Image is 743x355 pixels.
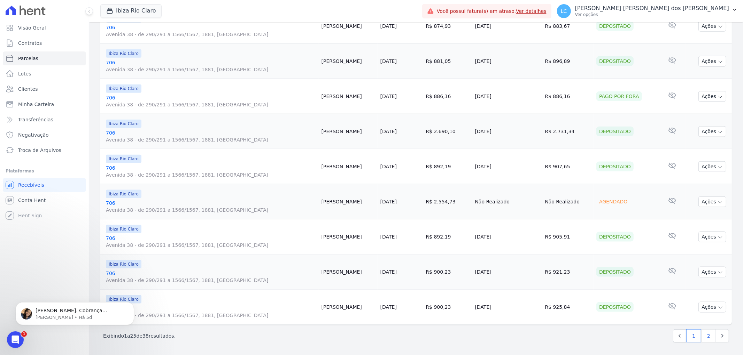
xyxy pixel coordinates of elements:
button: Ações [698,91,726,102]
a: [DATE] [380,129,397,134]
td: [PERSON_NAME] [319,255,378,290]
a: Parcelas [3,51,86,65]
a: 706Avenida 38 - de 290/291 a 1566/1567, 1881, [GEOGRAPHIC_DATA] [106,94,316,108]
span: Avenida 38 - de 290/291 a 1566/1567, 1881, [GEOGRAPHIC_DATA] [106,171,316,178]
td: [PERSON_NAME] [319,290,378,325]
td: R$ 925,84 [542,290,594,325]
td: [PERSON_NAME] [319,219,378,255]
button: Ibiza Rio Claro [100,4,162,17]
span: Avenida 38 - de 290/291 a 1566/1567, 1881, [GEOGRAPHIC_DATA] [106,207,316,213]
td: [DATE] [472,290,542,325]
span: Troca de Arquivos [18,147,61,154]
a: Recebíveis [3,178,86,192]
td: [DATE] [472,44,542,79]
div: Depositado [596,56,634,66]
div: Depositado [596,302,634,312]
span: Recebíveis [18,181,44,188]
a: [DATE] [380,304,397,310]
button: Ações [698,56,726,67]
td: R$ 900,23 [423,255,472,290]
td: R$ 892,19 [423,219,472,255]
p: Ver opções [575,12,729,17]
span: Transferências [18,116,53,123]
a: 706Avenida 38 - de 290/291 a 1566/1567, 1881, [GEOGRAPHIC_DATA] [106,129,316,143]
td: R$ 892,19 [423,149,472,184]
iframe: Intercom live chat [7,331,24,348]
button: Ações [698,126,726,137]
span: Visão Geral [18,24,46,31]
a: 706Avenida 38 - de 290/291 a 1566/1567, 1881, [GEOGRAPHIC_DATA] [106,270,316,284]
span: Ibiza Rio Claro [106,190,141,198]
td: R$ 921,23 [542,255,594,290]
td: [DATE] [472,219,542,255]
td: Não Realizado [542,184,594,219]
a: [DATE] [380,23,397,29]
td: [PERSON_NAME] [319,44,378,79]
td: [DATE] [472,149,542,184]
a: 2 [701,329,716,342]
a: 706Avenida 38 - de 290/291 a 1566/1567, 1881, [GEOGRAPHIC_DATA] [106,164,316,178]
td: R$ 874,93 [423,9,472,44]
a: 706Avenida 38 - de 290/291 a 1566/1567, 1881, [GEOGRAPHIC_DATA] [106,200,316,213]
td: R$ 907,65 [542,149,594,184]
a: [DATE] [380,234,397,240]
p: [PERSON_NAME] [PERSON_NAME] dos [PERSON_NAME] [575,5,729,12]
td: [PERSON_NAME] [319,79,378,114]
td: [PERSON_NAME] [319,114,378,149]
a: 706Avenida 38 - de 290/291 a 1566/1567, 1881, [GEOGRAPHIC_DATA] [106,24,316,38]
div: Depositado [596,232,634,242]
a: [DATE] [380,94,397,99]
a: Clientes [3,82,86,96]
td: [PERSON_NAME] [319,9,378,44]
div: Pago por fora [596,91,642,101]
a: Conta Hent [3,193,86,207]
div: Depositado [596,162,634,171]
span: Ibiza Rio Claro [106,84,141,93]
span: Avenida 38 - de 290/291 a 1566/1567, 1881, [GEOGRAPHIC_DATA] [106,31,316,38]
span: Avenida 38 - de 290/291 a 1566/1567, 1881, [GEOGRAPHIC_DATA] [106,277,316,284]
a: Troca de Arquivos [3,143,86,157]
span: Ibiza Rio Claro [106,120,141,128]
span: Avenida 38 - de 290/291 a 1566/1567, 1881, [GEOGRAPHIC_DATA] [106,312,316,319]
button: LC [PERSON_NAME] [PERSON_NAME] dos [PERSON_NAME] Ver opções [551,1,743,21]
a: 706Avenida 38 - de 290/291 a 1566/1567, 1881, [GEOGRAPHIC_DATA] [106,235,316,249]
a: Minha Carteira [3,97,86,111]
td: R$ 905,91 [542,219,594,255]
td: Não Realizado [472,184,542,219]
span: Ibiza Rio Claro [106,225,141,233]
td: R$ 886,16 [542,79,594,114]
span: Lotes [18,70,31,77]
a: Ver detalhes [516,8,547,14]
span: Avenida 38 - de 290/291 a 1566/1567, 1881, [GEOGRAPHIC_DATA] [106,66,316,73]
span: Clientes [18,86,38,92]
span: 38 [142,333,149,339]
span: Avenida 38 - de 290/291 a 1566/1567, 1881, [GEOGRAPHIC_DATA] [106,242,316,249]
div: Depositado [596,267,634,277]
span: LC [561,9,567,14]
button: Ações [698,196,726,207]
span: Contratos [18,40,42,47]
td: [DATE] [472,114,542,149]
a: 706Avenida 38 - de 290/291 a 1566/1567, 1881, [GEOGRAPHIC_DATA] [106,305,316,319]
button: Ações [698,232,726,242]
td: R$ 2.731,34 [542,114,594,149]
button: Ações [698,302,726,313]
span: Avenida 38 - de 290/291 a 1566/1567, 1881, [GEOGRAPHIC_DATA] [106,101,316,108]
div: Depositado [596,127,634,136]
td: R$ 881,05 [423,44,472,79]
td: R$ 886,16 [423,79,472,114]
a: Lotes [3,67,86,81]
span: Ibiza Rio Claro [106,155,141,163]
a: 1 [686,329,701,342]
span: Você possui fatura(s) em atraso. [437,8,547,15]
td: [DATE] [472,79,542,114]
a: 706Avenida 38 - de 290/291 a 1566/1567, 1881, [GEOGRAPHIC_DATA] [106,59,316,73]
span: Minha Carteira [18,101,54,108]
a: Transferências [3,113,86,127]
button: Ações [698,21,726,32]
div: Plataformas [6,167,83,175]
span: Ibiza Rio Claro [106,260,141,268]
button: Ações [698,267,726,277]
